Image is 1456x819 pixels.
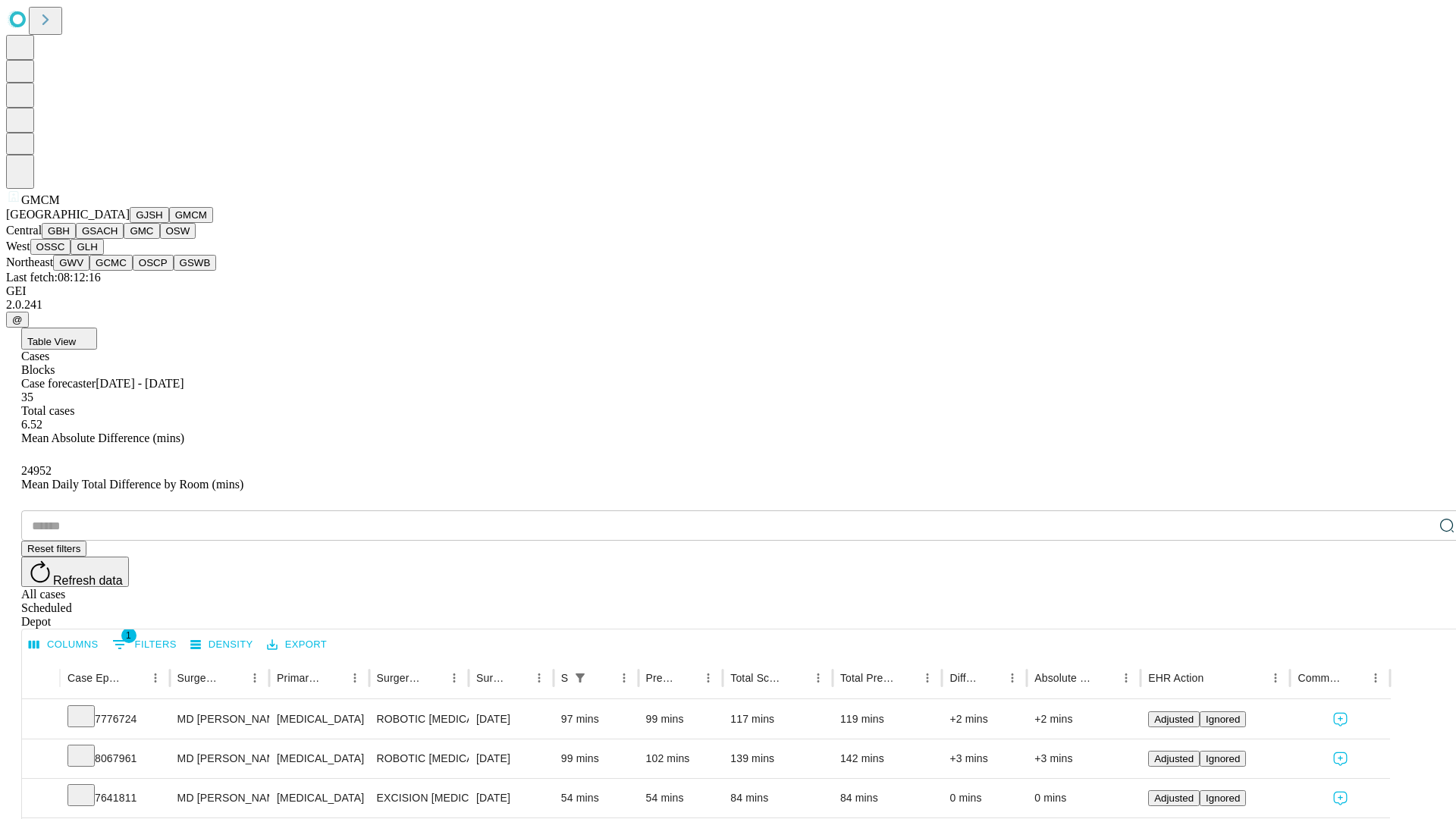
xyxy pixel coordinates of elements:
[476,672,506,684] div: Surgery Date
[840,739,935,778] div: 142 mins
[89,255,133,271] button: GCMC
[1154,753,1194,764] span: Adjusted
[133,255,174,271] button: OSCP
[6,298,1450,312] div: 2.0.241
[377,672,421,684] div: Surgery Name
[444,667,465,689] button: Menu
[42,223,76,239] button: GBH
[21,557,129,587] button: Refresh data
[949,779,1019,817] div: 0 mins
[21,541,86,557] button: Reset filters
[108,632,180,657] button: Show filters
[377,739,461,778] div: ROBOTIC [MEDICAL_DATA]
[561,700,631,739] div: 97 mins
[344,667,366,689] button: Menu
[21,418,42,431] span: 6.52
[6,224,42,237] span: Central
[1206,792,1240,804] span: Ignored
[187,633,257,657] button: Density
[730,672,785,684] div: Total Scheduled Duration
[263,633,331,657] button: Export
[896,667,917,689] button: Sort
[840,779,935,817] div: 84 mins
[613,667,635,689] button: Menu
[6,284,1450,298] div: GEI
[377,779,461,817] div: EXCISION [MEDICAL_DATA] LESION EXCEPT [MEDICAL_DATA] TRUNK ETC 2.1 TO 3.0CM
[1365,667,1386,689] button: Menu
[177,779,262,817] div: MD [PERSON_NAME] [PERSON_NAME] Md
[76,223,124,239] button: GSACH
[6,208,130,221] span: [GEOGRAPHIC_DATA]
[67,672,122,684] div: Case Epic Id
[1265,667,1286,689] button: Menu
[808,667,829,689] button: Menu
[21,193,60,206] span: GMCM
[130,207,169,223] button: GJSH
[1200,711,1246,727] button: Ignored
[30,746,52,773] button: Expand
[1002,667,1023,689] button: Menu
[570,667,591,689] div: 1 active filter
[949,739,1019,778] div: +3 mins
[1034,739,1133,778] div: +3 mins
[124,223,159,239] button: GMC
[1200,751,1246,767] button: Ignored
[277,779,361,817] div: [MEDICAL_DATA]
[1206,714,1240,725] span: Ignored
[476,739,546,778] div: [DATE]
[730,779,825,817] div: 84 mins
[646,672,676,684] div: Predicted In Room Duration
[1148,790,1200,806] button: Adjusted
[177,700,262,739] div: MD [PERSON_NAME] [PERSON_NAME] Md
[1034,672,1093,684] div: Absolute Difference
[25,633,102,657] button: Select columns
[244,667,265,689] button: Menu
[21,431,184,444] span: Mean Absolute Difference (mins)
[1094,667,1116,689] button: Sort
[1034,700,1133,739] div: +2 mins
[27,336,76,347] span: Table View
[12,314,23,325] span: @
[570,667,591,689] button: Show filters
[698,667,719,689] button: Menu
[177,672,221,684] div: Surgeon Name
[1206,753,1240,764] span: Ignored
[1200,790,1246,806] button: Ignored
[67,700,162,739] div: 7776724
[949,672,979,684] div: Difference
[646,779,716,817] div: 54 mins
[1298,672,1341,684] div: Comments
[277,672,321,684] div: Primary Service
[67,779,162,817] div: 7641811
[124,667,145,689] button: Sort
[377,700,461,739] div: ROBOTIC [MEDICAL_DATA]
[676,667,698,689] button: Sort
[96,377,184,390] span: [DATE] - [DATE]
[646,700,716,739] div: 99 mins
[277,700,361,739] div: [MEDICAL_DATA]
[949,700,1019,739] div: +2 mins
[160,223,196,239] button: OSW
[529,667,550,689] button: Menu
[981,667,1002,689] button: Sort
[277,739,361,778] div: [MEDICAL_DATA]
[6,271,101,284] span: Last fetch: 08:12:16
[67,739,162,778] div: 8067961
[174,255,217,271] button: GSWB
[1344,667,1365,689] button: Sort
[840,672,895,684] div: Total Predicted Duration
[145,667,166,689] button: Menu
[21,328,97,350] button: Table View
[6,240,30,253] span: West
[476,779,546,817] div: [DATE]
[592,667,613,689] button: Sort
[422,667,444,689] button: Sort
[21,464,52,477] span: 24952
[21,478,243,491] span: Mean Daily Total Difference by Room (mins)
[646,739,716,778] div: 102 mins
[730,739,825,778] div: 139 mins
[323,667,344,689] button: Sort
[177,739,262,778] div: MD [PERSON_NAME] [PERSON_NAME] Md
[121,628,136,643] span: 1
[561,672,568,684] div: Scheduled In Room Duration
